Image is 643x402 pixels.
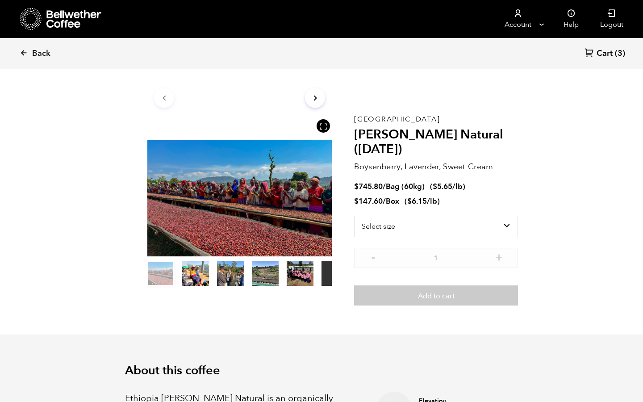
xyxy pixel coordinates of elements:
[386,196,399,206] span: Box
[354,196,383,206] bdi: 147.60
[585,48,625,60] a: Cart (3)
[493,252,505,261] button: +
[354,285,518,306] button: Add to cart
[354,181,359,192] span: $
[32,48,50,59] span: Back
[354,196,359,206] span: $
[383,181,386,192] span: /
[452,181,463,192] span: /lb
[597,48,613,59] span: Cart
[125,364,518,378] h2: About this coffee
[321,261,348,286] video: Your browser does not support the video tag.
[430,181,465,192] span: ( )
[386,181,425,192] span: Bag (60kg)
[407,196,427,206] bdi: 6.15
[407,196,412,206] span: $
[433,181,437,192] span: $
[354,161,518,173] p: Boysenberry, Lavender, Sweet Cream
[354,181,383,192] bdi: 745.80
[405,196,440,206] span: ( )
[383,196,386,206] span: /
[354,127,518,157] h2: [PERSON_NAME] Natural ([DATE])
[427,196,437,206] span: /lb
[367,252,379,261] button: -
[615,48,625,59] span: (3)
[433,181,452,192] bdi: 5.65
